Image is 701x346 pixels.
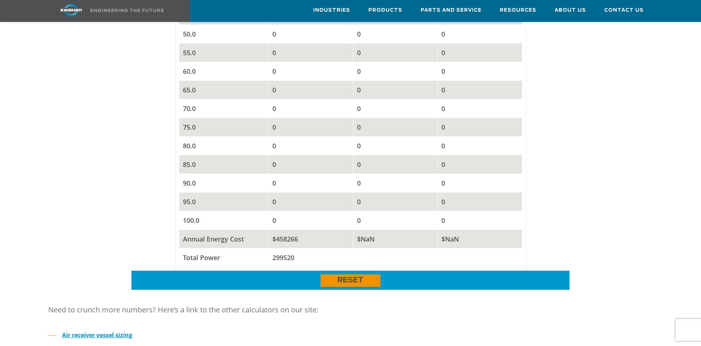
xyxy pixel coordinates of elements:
td: 0 [438,62,522,81]
a: Products [368,0,402,20]
a: Air receiver vessel sizing [62,331,132,339]
td: 0 [353,211,437,230]
td: 0 [353,174,437,193]
td: 0 [269,174,353,193]
td: Total Power [179,248,269,267]
td: 0 [438,118,522,137]
td: 0 [438,211,522,230]
td: 60.0 [179,62,269,81]
td: 0 [353,193,437,211]
td: 75.0 [179,118,269,137]
td: 0 [438,193,522,211]
span: Resources [500,6,536,15]
td: 0 [353,137,437,155]
span: Contact Us [604,6,644,15]
td: 0 [438,99,522,118]
td: 0 [353,99,437,118]
td: 70.0 [179,99,269,118]
td: 50.0 [179,25,269,43]
td: 0 [353,81,437,99]
td: 90.0 [179,174,269,193]
span: About Us [555,6,586,15]
td: 85.0 [179,155,269,174]
td: 0 [269,43,353,62]
td: 0 [438,155,522,174]
td: 0 [438,81,522,99]
td: 0 [269,118,353,137]
td: 0 [353,43,437,62]
td: 0 [438,25,522,43]
p: Need to crunch more numbers? Here’s a link to the other calculators on our site: [48,303,653,317]
span: Products [368,6,402,15]
td: 55.0 [179,43,269,62]
td: 0 [353,118,437,137]
td: 0 [438,137,522,155]
td: 299520 [269,248,353,267]
td: 0 [269,211,353,230]
td: 95.0 [179,193,269,211]
td: 0 [269,62,353,81]
td: 0 [438,43,522,62]
td: $458266 [269,230,353,248]
td: 0 [269,81,353,99]
td: 0 [353,155,437,174]
td: 0 [353,25,437,43]
td: 0 [269,137,353,155]
td: 65.0 [179,81,269,99]
td: 0 [353,62,437,81]
a: Industries [313,0,350,20]
td: Annual Energy Cost [179,230,269,248]
a: Contact Us [604,0,644,20]
a: Parts and Service [421,0,482,20]
a: About Us [555,0,586,20]
td: 0 [269,99,353,118]
span: Parts and Service [421,6,482,15]
td: 0 [269,193,353,211]
td: 0 [269,25,353,43]
img: Engineering the future [91,9,164,12]
td: 80.0 [179,137,269,155]
span: Industries [313,6,350,15]
td: $NaN [353,230,437,248]
a: Reset [321,274,380,287]
a: Resources [500,0,536,20]
td: 0 [269,155,353,174]
td: 0 [438,174,522,193]
img: kaishan logo [44,4,99,16]
td: 100.0 [179,211,269,230]
td: $NaN [438,230,522,248]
